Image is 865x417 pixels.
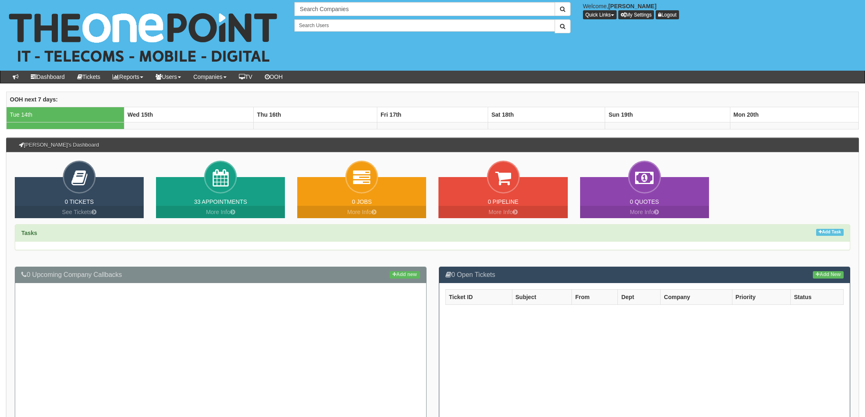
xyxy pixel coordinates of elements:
a: Tickets [71,71,107,83]
a: 0 Quotes [630,198,659,205]
th: Company [661,289,732,304]
th: Mon 20th [730,107,858,122]
th: Sat 18th [488,107,605,122]
a: Reports [106,71,149,83]
th: From [572,289,618,304]
th: OOH next 7 days: [7,92,859,107]
a: My Settings [618,10,654,19]
a: 33 Appointments [194,198,247,205]
th: Subject [512,289,572,304]
a: Users [149,71,187,83]
a: More Info [156,206,285,218]
h3: 0 Upcoming Company Callbacks [21,271,420,279]
input: Search Companies [294,2,555,16]
a: OOH [259,71,289,83]
a: TV [233,71,259,83]
h3: [PERSON_NAME]'s Dashboard [15,138,103,152]
a: More Info [297,206,426,218]
a: Add New [813,271,844,279]
th: Priority [732,289,790,304]
th: Wed 15th [124,107,254,122]
a: Dashboard [25,71,71,83]
a: Companies [187,71,233,83]
b: [PERSON_NAME] [608,3,656,9]
th: Dept [618,289,661,304]
th: Status [790,289,843,304]
a: Add new [390,271,420,279]
a: Add Task [816,229,844,236]
a: 0 Pipeline [488,198,519,205]
th: Sun 19th [605,107,730,122]
th: Ticket ID [445,289,512,304]
a: 0 Tickets [65,198,94,205]
div: Welcome, [577,2,865,19]
strong: Tasks [21,230,37,236]
a: Logout [656,10,679,19]
a: 0 Jobs [352,198,372,205]
a: More Info [438,206,567,218]
a: See Tickets [15,206,144,218]
h3: 0 Open Tickets [445,271,844,279]
button: Quick Links [583,10,617,19]
th: Fri 17th [377,107,488,122]
input: Search Users [294,19,555,32]
td: Tue 14th [7,107,124,122]
a: More Info [580,206,709,218]
th: Thu 16th [254,107,377,122]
